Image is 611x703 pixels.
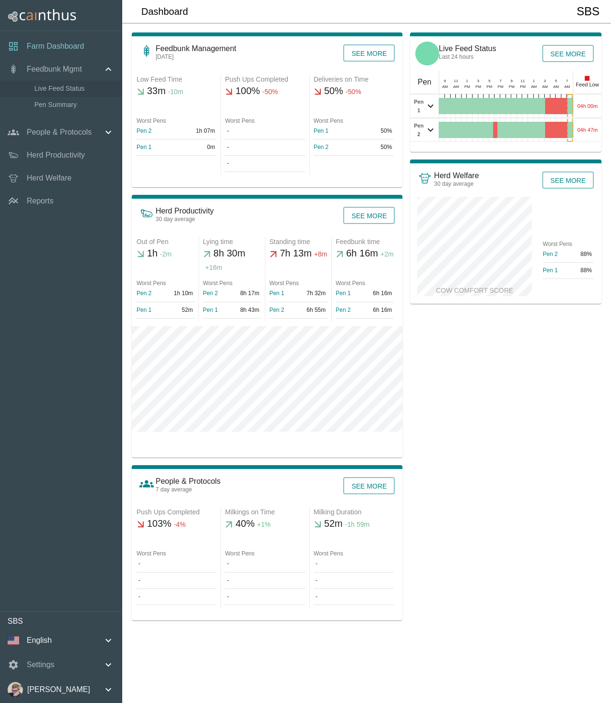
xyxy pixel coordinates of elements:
td: - [137,556,217,572]
a: Pen 2 [269,307,284,313]
button: See more [343,477,395,494]
h6: Feedbunk Management [156,45,236,53]
div: 7 [564,78,570,84]
button: See more [542,171,594,189]
span: Worst Pens [336,280,365,287]
span: 30 day average [434,181,474,187]
td: 0m [177,139,217,156]
td: - [225,139,305,156]
button: See more [542,45,594,62]
span: -50% [263,87,278,96]
span: Worst Pens [269,280,299,287]
span: -50% [346,87,361,96]
span: Pen 1 [412,97,425,115]
h6: Live Feed Status [439,45,496,53]
h5: 40% [225,517,305,531]
span: 30 day average [156,216,195,223]
td: 6h 55m [298,302,327,318]
h5: 1h [137,247,195,260]
td: 88% [569,246,594,263]
span: 7 day average [156,486,192,493]
a: Pen 1 [269,290,284,297]
span: Worst Pens [137,280,166,287]
div: 9 [442,78,448,84]
h4: SBS [577,4,600,19]
a: Pen 1 [137,307,151,313]
a: Pen 2 [137,290,151,297]
span: Last 24 hours [439,53,474,60]
a: Pen 2 [314,144,328,150]
p: [PERSON_NAME] [27,684,90,695]
td: 7h 32m [298,286,327,302]
a: Pen 1 [203,307,218,313]
a: Herd Welfare [27,172,72,184]
td: - [137,572,217,588]
span: PM [475,85,481,89]
span: +8m [314,250,327,259]
span: PM [509,85,515,89]
span: AM [531,85,537,89]
div: 3 [475,78,481,84]
p: Herd Productivity [27,149,85,161]
span: Worst Pens [137,550,166,557]
div: 5 [553,78,559,84]
span: Worst Pens [203,280,232,287]
a: Pen 2 [203,290,218,297]
div: 7 [498,78,504,84]
span: +16m [205,263,222,272]
h5: 33m [137,85,217,98]
span: AM [553,85,559,89]
a: Pen 1 [314,128,328,134]
h5: 100% [225,85,305,98]
div: Lying time [203,237,261,247]
a: Reports [27,195,53,207]
span: PM [520,85,526,89]
td: - [314,556,394,572]
a: Pen 2 [137,128,151,134]
span: Worst Pens [225,117,254,124]
span: [DATE] [156,53,174,60]
span: -4% [174,520,186,529]
h5: 52m [314,517,394,531]
span: PM [498,85,504,89]
div: Push Ups Completed [137,507,217,517]
span: PM [486,85,492,89]
h5: 103% [137,517,217,531]
p: People & Protocols [27,127,92,138]
div: 11 [520,78,526,84]
p: Settings [27,659,54,671]
span: Worst Pens [225,550,254,557]
td: - [314,588,394,605]
a: Pen 2 [543,251,558,257]
span: Worst Pens [137,117,166,124]
div: Feed Low [573,71,601,94]
td: - [137,588,217,605]
span: -10m [168,87,183,96]
button: See more [343,207,395,224]
td: 50% [354,139,394,156]
h6: Herd Welfare [434,172,479,180]
td: - [225,572,305,588]
p: English [27,635,52,646]
span: AM [542,85,548,89]
td: 1h 10m [166,286,195,302]
a: Pen 1 [137,144,151,150]
div: Deliveries on Time [314,75,394,85]
span: AM [442,85,448,89]
h6: Cow Comfort Score [436,286,513,296]
a: Pen 1 [543,267,558,274]
span: -1h 59m [345,520,369,529]
td: - [225,588,305,605]
div: Push Ups Completed [225,75,305,85]
div: 04h 00m [574,95,601,117]
a: Pen 2 [336,307,350,313]
h5: 6h 16m [336,247,394,260]
span: Worst Pens [314,550,343,557]
span: Pen Summary [34,100,114,110]
td: - [314,572,394,588]
div: 3 [542,78,548,84]
div: 1 [531,78,537,84]
div: 1 [464,78,470,84]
